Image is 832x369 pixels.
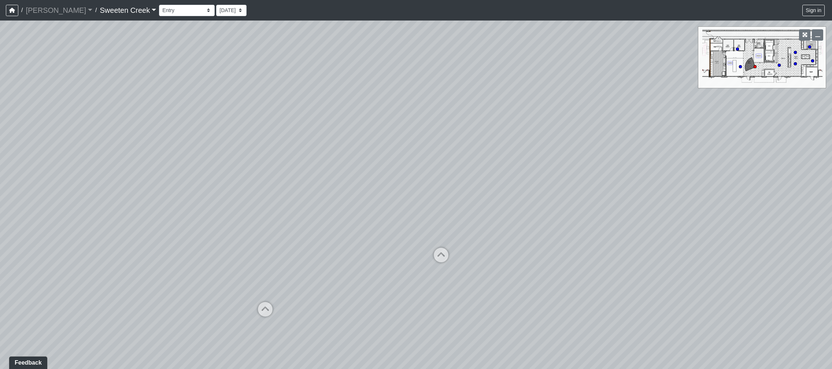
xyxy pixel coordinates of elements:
[18,3,26,18] span: /
[92,3,100,18] span: /
[100,3,156,18] a: Sweeten Creek
[802,5,825,16] button: Sign in
[5,354,51,369] iframe: Ybug feedback widget
[26,3,92,18] a: [PERSON_NAME]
